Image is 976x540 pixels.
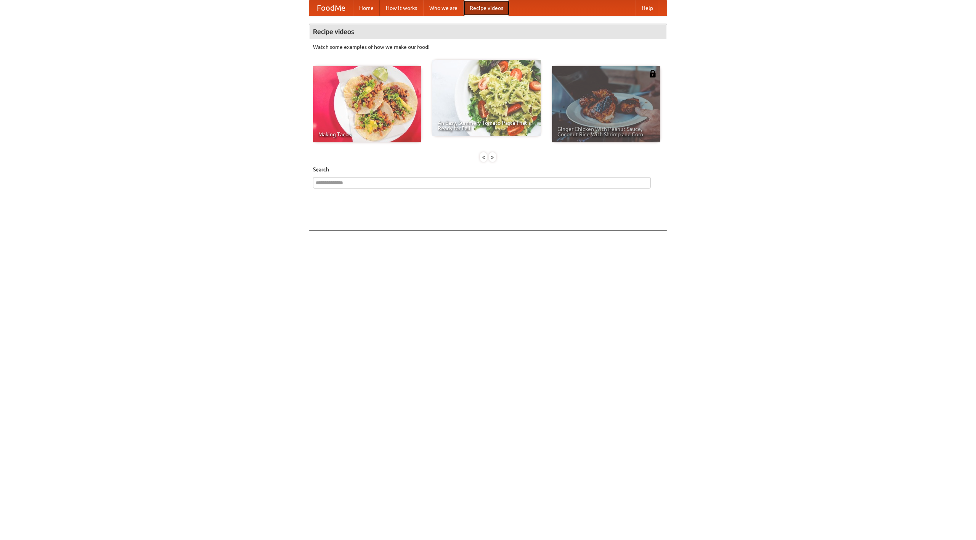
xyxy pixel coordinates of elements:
a: How it works [380,0,423,16]
a: Recipe videos [464,0,509,16]
a: Making Tacos [313,66,421,142]
h4: Recipe videos [309,24,667,39]
a: FoodMe [309,0,353,16]
span: Making Tacos [318,132,416,137]
div: « [480,152,487,162]
a: Help [636,0,659,16]
img: 483408.png [649,70,657,77]
a: Home [353,0,380,16]
div: » [489,152,496,162]
p: Watch some examples of how we make our food! [313,43,663,51]
a: An Easy, Summery Tomato Pasta That's Ready for Fall [432,60,541,136]
a: Who we are [423,0,464,16]
span: An Easy, Summery Tomato Pasta That's Ready for Fall [438,120,535,131]
h5: Search [313,166,663,173]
